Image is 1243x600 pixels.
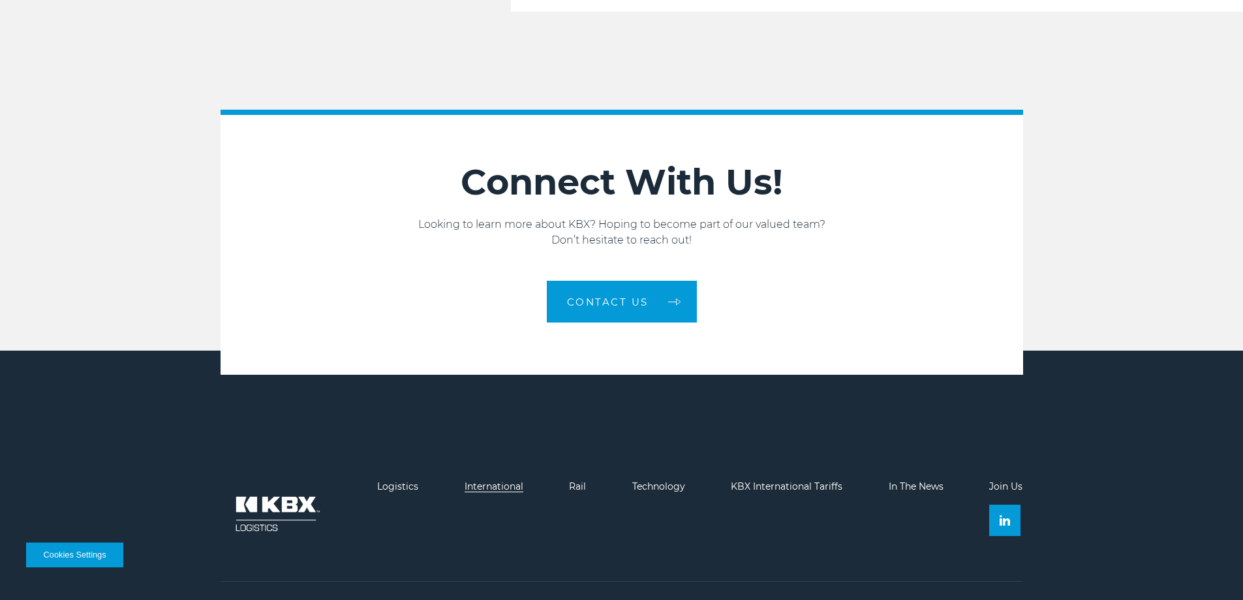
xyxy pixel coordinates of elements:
h2: Connect With Us! [221,161,1023,204]
a: Logistics [377,481,418,492]
a: Join Us [989,481,1022,492]
a: Rail [569,481,586,492]
img: Linkedin [1000,515,1010,526]
a: Contact us arrow arrow [547,281,697,323]
span: Contact us [567,297,649,307]
a: In The News [889,481,944,492]
a: International [465,481,523,492]
a: Technology [632,481,685,492]
p: Looking to learn more about KBX? Hoping to become part of our valued team? Don’t hesitate to reac... [221,217,1023,248]
img: kbx logo [221,481,331,546]
a: KBX International Tariffs [731,481,842,492]
button: Cookies Settings [26,543,123,567]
